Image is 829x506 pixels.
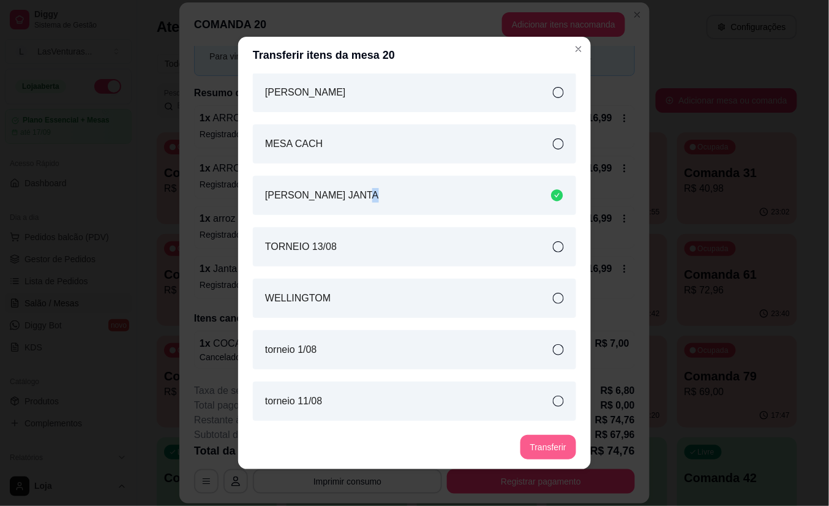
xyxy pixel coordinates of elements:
article: torneio 11/08 [265,394,322,409]
article: MESA CACH [265,137,323,151]
article: TORNEIO 13/08 [265,240,337,254]
header: Transferir itens da mesa 20 [238,37,591,74]
button: Close [569,39,588,59]
article: WELLINGTOM [265,291,331,306]
article: torneio 1/08 [265,342,317,357]
button: Transferir [520,435,576,459]
article: [PERSON_NAME] [265,85,346,100]
article: [PERSON_NAME] JANTA [265,188,379,203]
